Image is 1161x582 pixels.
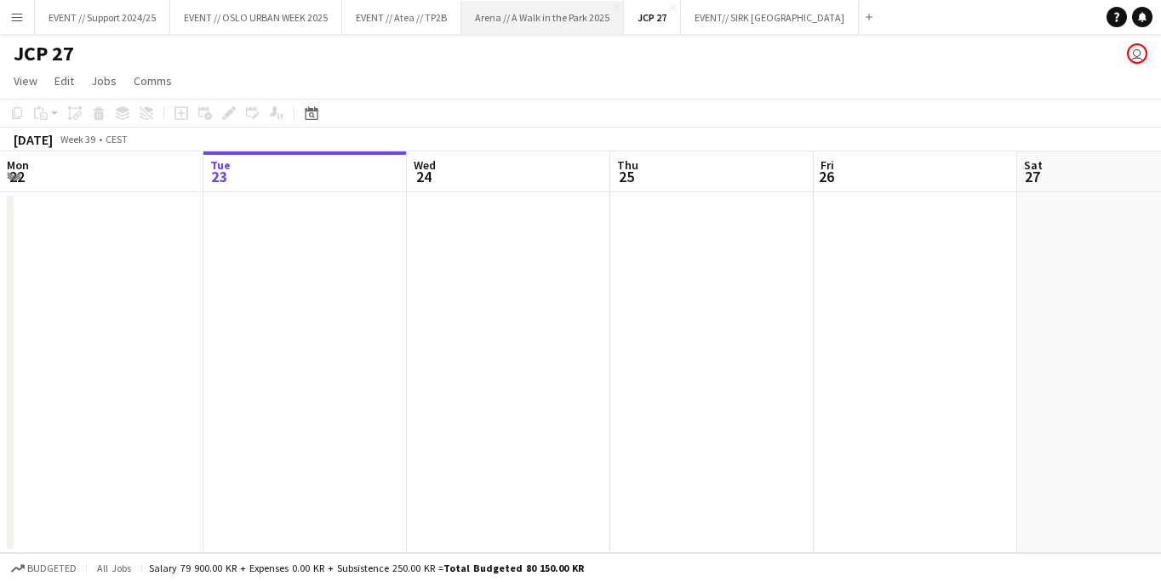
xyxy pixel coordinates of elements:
span: Mon [7,157,29,173]
div: Salary 79 900.00 KR + Expenses 0.00 KR + Subsistence 250.00 KR = [149,562,584,574]
span: 24 [411,167,436,186]
span: Jobs [91,73,117,88]
button: Arena // A Walk in the Park 2025 [461,1,624,34]
span: Week 39 [56,133,99,145]
span: 25 [615,167,638,186]
button: JCP 27 [624,1,681,34]
a: Comms [127,70,179,92]
button: EVENT // Support 2024/25 [35,1,170,34]
span: 23 [208,167,231,186]
app-user-avatar: Jenny Marie Ragnhild Andersen [1127,43,1147,64]
div: [DATE] [14,131,53,148]
span: Fri [821,157,834,173]
a: Jobs [84,70,123,92]
button: EVENT // OSLO URBAN WEEK 2025 [170,1,342,34]
h1: JCP 27 [14,41,74,66]
span: 26 [818,167,834,186]
span: Wed [414,157,436,173]
button: Budgeted [9,559,79,578]
span: 22 [4,167,29,186]
span: Total Budgeted 80 150.00 KR [443,562,584,574]
span: View [14,73,37,88]
span: Budgeted [27,562,77,574]
span: Sat [1024,157,1043,173]
div: CEST [106,133,128,145]
a: View [7,70,44,92]
span: 27 [1021,167,1043,186]
span: Thu [617,157,638,173]
a: Edit [48,70,81,92]
span: Tue [210,157,231,173]
span: Comms [134,73,172,88]
button: EVENT // Atea // TP2B [342,1,461,34]
button: EVENT// SIRK [GEOGRAPHIC_DATA] [681,1,859,34]
span: All jobs [94,562,134,574]
span: Edit [54,73,74,88]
